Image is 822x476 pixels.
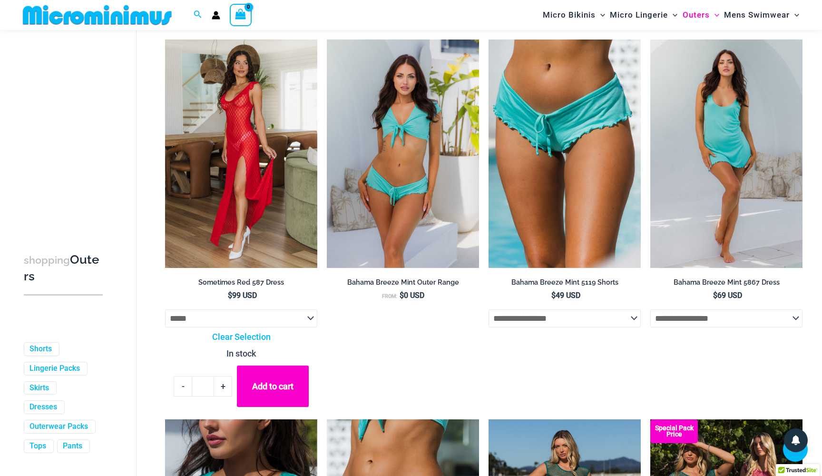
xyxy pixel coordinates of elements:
bdi: 49 USD [551,291,580,300]
span: Mens Swimwear [724,3,790,27]
h3: Outers [24,252,103,285]
a: Shorts [29,344,52,354]
a: Outerwear Packs [29,422,88,432]
span: Menu Toggle [710,3,719,27]
span: Menu Toggle [668,3,677,27]
a: Search icon link [194,9,202,21]
a: Lingerie Packs [29,364,80,374]
span: Micro Bikinis [543,3,596,27]
a: Bahama Breeze Mint 5119 Shorts [489,278,641,290]
a: Micro LingerieMenu ToggleMenu Toggle [607,3,680,27]
span: $ [228,291,232,300]
a: OutersMenu ToggleMenu Toggle [680,3,722,27]
a: Sometimes Red 587 Dress [165,278,317,290]
h2: Bahama Breeze Mint 5119 Shorts [489,278,641,287]
a: Sometimes Red 587 Dress 02Sometimes Red 587 Dress 02Sometimes Red 587 Dress 02 [165,40,317,268]
img: Bahama Breeze Mint 9116 Crop Top 5119 Shorts 01v2 [327,40,479,268]
a: - [174,376,192,396]
span: Menu Toggle [596,3,605,27]
a: Bahama Breeze Mint Outer Range [327,278,479,290]
a: View Shopping Cart, empty [230,4,252,26]
span: shopping [24,254,70,266]
bdi: 69 USD [713,291,742,300]
span: From: [382,293,397,299]
a: Dresses [29,403,57,413]
img: Bahama Breeze Mint 5867 Dress 01 [650,40,802,268]
span: Outers [683,3,710,27]
h2: Bahama Breeze Mint Outer Range [327,278,479,287]
img: Sometimes Red 587 Dress 02 [165,40,317,268]
b: Special Pack Price [650,425,698,437]
a: Bahama Breeze Mint 5867 Dress 01Bahama Breeze Mint 5867 Dress 03Bahama Breeze Mint 5867 Dress 03 [650,40,802,268]
h2: Bahama Breeze Mint 5867 Dress [650,278,802,287]
img: Bahama Breeze Mint 5119 Shorts 01 [489,40,641,268]
span: Menu Toggle [790,3,799,27]
input: Product quantity [192,376,214,396]
a: Bahama Breeze Mint 5119 Shorts 01Bahama Breeze Mint 5119 Shorts 02Bahama Breeze Mint 5119 Shorts 02 [489,40,641,268]
a: Skirts [29,383,49,393]
nav: Site Navigation [539,1,803,29]
iframe: TrustedSite Certified [24,32,109,222]
bdi: 0 USD [400,291,424,300]
a: Bahama Breeze Mint 9116 Crop Top 5119 Shorts 01v2Bahama Breeze Mint 9116 Crop Top 5119 Shorts 04v... [327,40,479,268]
bdi: 99 USD [228,291,257,300]
span: $ [400,291,404,300]
h2: Sometimes Red 587 Dress [165,278,317,287]
a: Bahama Breeze Mint 5867 Dress [650,278,802,290]
a: Mens SwimwearMenu ToggleMenu Toggle [722,3,802,27]
span: $ [551,291,556,300]
a: + [214,376,232,396]
span: Micro Lingerie [610,3,668,27]
a: Micro BikinisMenu ToggleMenu Toggle [540,3,607,27]
a: Pants [63,441,82,451]
img: MM SHOP LOGO FLAT [19,4,176,26]
a: Clear Selection [165,330,317,344]
span: $ [713,291,717,300]
button: Add to cart [237,366,309,407]
p: In stock [165,347,317,361]
a: Account icon link [212,11,220,20]
a: Tops [29,441,46,451]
